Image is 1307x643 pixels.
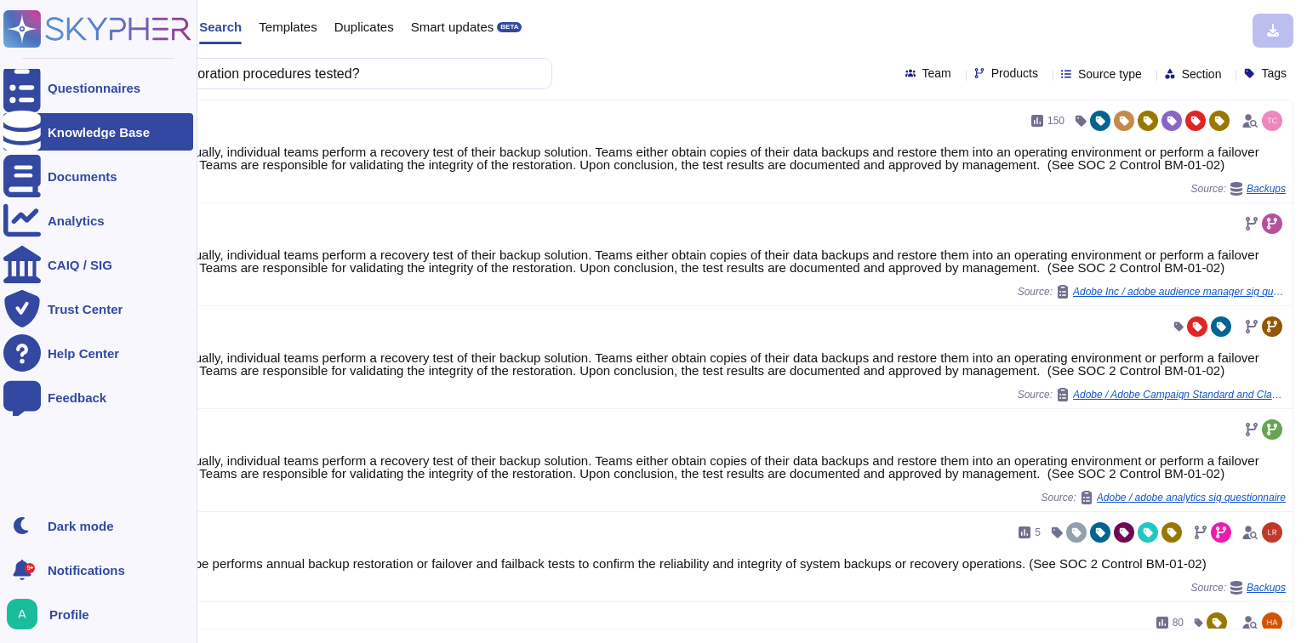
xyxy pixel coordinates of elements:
span: Source: [1191,182,1286,196]
div: Trust Center [48,303,123,316]
div: Documents [48,170,117,183]
div: Knowledge Base [48,126,150,139]
img: user [1262,111,1282,131]
span: Team [922,67,951,79]
a: Feedback [3,378,193,416]
span: Source: [1191,581,1286,595]
span: Backups [1247,583,1286,593]
span: Adobe Inc / adobe audience manager sig questionnaire [1073,287,1286,297]
div: Annually, individual teams perform a recovery test of their backup solution. Teams either obtain ... [172,248,1286,274]
span: Duplicates [334,20,394,33]
div: Annually, individual teams perform a recovery test of their backup solution. Teams either obtain ... [172,351,1286,377]
span: Notifications [48,564,125,577]
span: 150 [1047,116,1064,126]
span: Source: [1018,388,1286,401]
div: Annually, individual teams perform a recovery test of their backup solution. Teams either obtain ... [172,145,1286,171]
img: user [1262,612,1282,633]
div: 9+ [25,563,35,573]
span: Adobe / Adobe Campaign Standard and Classic V8MS SIG [1073,390,1286,400]
input: Search a question or template... [67,59,534,88]
span: Section [1182,68,1222,80]
span: Adobe / adobe analytics sig questionnaire [1097,492,1286,503]
a: Analytics [3,202,193,239]
a: Knowledge Base [3,113,193,151]
div: Feedback [48,391,106,404]
a: Trust Center [3,290,193,327]
img: user [1262,522,1282,543]
span: Smart updates [411,20,494,33]
div: BETA [497,22,522,32]
span: 5 [1035,527,1041,538]
div: Adobe performs annual backup restoration or failover and failback tests to confirm the reliabilit... [172,557,1286,570]
span: Profile [49,608,89,621]
span: Source type [1078,68,1142,80]
span: Products [991,67,1038,79]
img: user [7,599,37,629]
div: Analytics [48,214,105,227]
a: Documents [3,157,193,195]
span: Templates [259,20,317,33]
div: Annually, individual teams perform a recovery test of their backup solution. Teams either obtain ... [172,454,1286,480]
a: Questionnaires [3,69,193,106]
div: Dark mode [48,520,114,532]
a: Help Center [3,334,193,372]
span: Search [199,20,242,33]
span: Source: [1041,491,1286,504]
span: 80 [1173,617,1184,628]
div: Help Center [48,347,119,360]
div: CAIQ / SIG [48,259,112,271]
span: Tags [1261,67,1287,79]
span: Source: [1018,285,1286,299]
button: user [3,595,49,633]
div: Questionnaires [48,82,140,94]
span: Backups [1247,184,1286,194]
a: CAIQ / SIG [3,246,193,283]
